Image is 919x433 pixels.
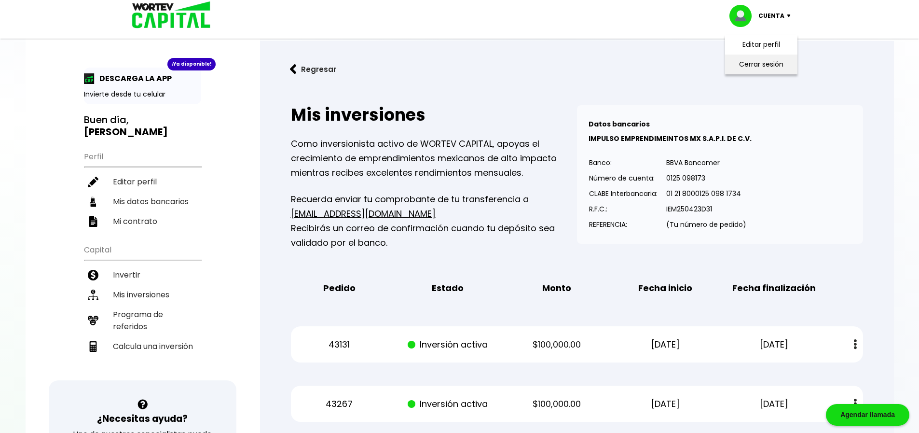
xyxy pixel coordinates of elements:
p: (Tu número de pedido) [666,217,746,232]
b: Fecha inicio [638,281,692,295]
a: Mis datos bancarios [84,192,201,211]
p: 43131 [293,337,385,352]
a: Calcula una inversión [84,336,201,356]
button: Regresar [275,56,351,82]
a: flecha izquierdaRegresar [275,56,878,82]
p: Número de cuenta: [589,171,658,185]
p: BBVA Bancomer [666,155,746,170]
img: calculadora-icon.17d418c4.svg [88,341,98,352]
p: [DATE] [619,397,711,411]
img: flecha izquierda [290,64,297,74]
img: contrato-icon.f2db500c.svg [88,216,98,227]
b: [PERSON_NAME] [84,125,168,139]
p: 43267 [293,397,385,411]
b: Estado [432,281,464,295]
img: editar-icon.952d3147.svg [88,177,98,187]
b: IMPULSO EMPRENDIMEINTOS MX S.A.P.I. DE C.V. [589,134,752,143]
ul: Capital [84,239,201,380]
p: Banco: [589,155,658,170]
p: Como inversionista activo de WORTEV CAPITAL, apoyas el crecimiento de emprendimientos mexicanos d... [291,137,577,180]
a: [EMAIL_ADDRESS][DOMAIN_NAME] [291,208,436,220]
p: [DATE] [728,397,820,411]
a: Mis inversiones [84,285,201,305]
p: CLABE Interbancaria: [589,186,658,201]
b: Datos bancarios [589,119,650,129]
b: Fecha finalización [732,281,816,295]
img: profile-image [729,5,758,27]
p: Cuenta [758,9,784,23]
p: DESCARGA LA APP [95,72,172,84]
div: ¡Ya disponible! [167,58,216,70]
h3: ¿Necesitas ayuda? [97,412,188,426]
a: Mi contrato [84,211,201,231]
a: Invertir [84,265,201,285]
img: datos-icon.10cf9172.svg [88,196,98,207]
img: inversiones-icon.6695dc30.svg [88,290,98,300]
p: Invierte desde tu celular [84,89,201,99]
li: Cerrar sesión [723,55,800,74]
img: app-icon [84,73,95,84]
p: Inversión activa [402,337,494,352]
p: $100,000.00 [511,397,603,411]
h3: Buen día, [84,114,201,138]
a: Editar perfil [84,172,201,192]
p: R.F.C.: [589,202,658,216]
b: Monto [542,281,571,295]
img: invertir-icon.b3b967d7.svg [88,270,98,280]
ul: Perfil [84,146,201,231]
p: Recuerda enviar tu comprobante de tu transferencia a Recibirás un correo de confirmación cuando t... [291,192,577,250]
p: $100,000.00 [511,337,603,352]
a: Programa de referidos [84,305,201,336]
p: 01 21 8000125 098 1734 [666,186,746,201]
p: 0125 098173 [666,171,746,185]
img: icon-down [784,14,797,17]
div: Agendar llamada [826,404,909,426]
p: IEM250423D31 [666,202,746,216]
img: recomiendanos-icon.9b8e9327.svg [88,315,98,326]
p: [DATE] [728,337,820,352]
a: Editar perfil [742,40,780,50]
p: Inversión activa [402,397,494,411]
h2: Mis inversiones [291,105,577,125]
p: [DATE] [619,337,711,352]
b: Pedido [323,281,356,295]
p: REFERENCIA: [589,217,658,232]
